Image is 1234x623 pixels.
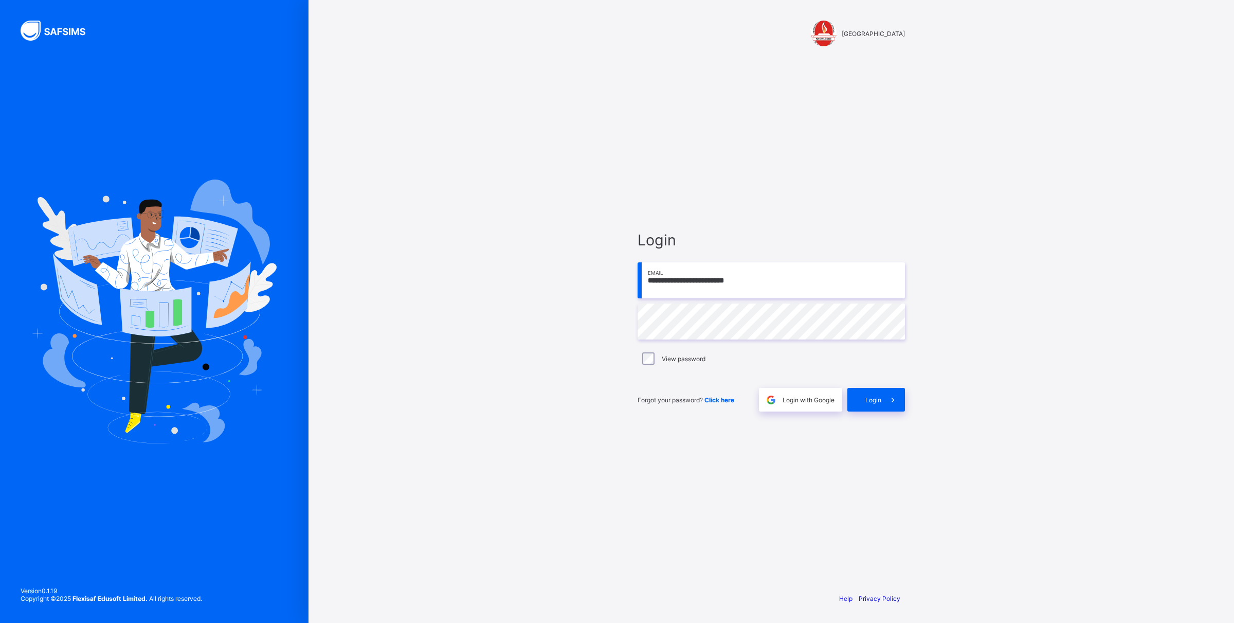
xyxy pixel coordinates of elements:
span: Forgot your password? [638,396,734,404]
label: View password [662,355,705,363]
a: Privacy Policy [859,595,900,602]
a: Help [839,595,852,602]
strong: Flexisaf Edusoft Limited. [72,595,148,602]
img: SAFSIMS Logo [21,21,98,41]
span: Copyright © 2025 All rights reserved. [21,595,202,602]
span: Login [865,396,881,404]
span: Version 0.1.19 [21,587,202,595]
a: Click here [704,396,734,404]
span: Login with Google [783,396,834,404]
img: google.396cfc9801f0270233282035f929180a.svg [765,394,777,406]
img: Hero Image [32,180,277,443]
span: [GEOGRAPHIC_DATA] [842,30,905,38]
span: Login [638,231,905,249]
